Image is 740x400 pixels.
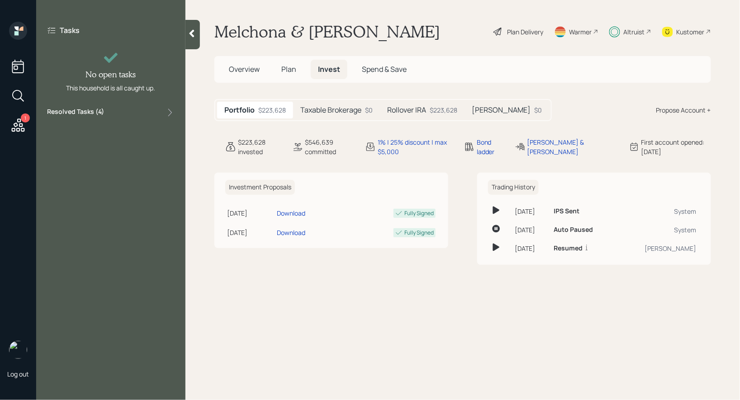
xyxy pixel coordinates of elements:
[527,137,618,156] div: [PERSON_NAME] & [PERSON_NAME]
[277,208,305,218] div: Download
[554,226,593,234] h6: Auto Paused
[554,245,583,252] h6: Resumed
[258,105,286,115] div: $223,628
[60,25,80,35] label: Tasks
[569,27,592,37] div: Warmer
[554,207,580,215] h6: IPS Sent
[477,137,504,156] div: Bond ladder
[620,244,697,253] div: [PERSON_NAME]
[404,229,434,237] div: Fully Signed
[472,106,531,114] h5: [PERSON_NAME]
[305,137,354,156] div: $546,639 committed
[229,64,260,74] span: Overview
[224,106,255,114] h5: Portfolio
[362,64,407,74] span: Spend & Save
[677,27,705,37] div: Kustomer
[7,370,29,378] div: Log out
[365,105,373,115] div: $0
[387,106,426,114] h5: Rollover IRA
[238,137,281,156] div: $223,628 invested
[534,105,542,115] div: $0
[225,180,295,195] h6: Investment Proposals
[47,107,104,118] label: Resolved Tasks ( 4 )
[227,208,273,218] div: [DATE]
[656,105,711,115] div: Propose Account +
[227,228,273,237] div: [DATE]
[515,225,547,235] div: [DATE]
[515,207,547,216] div: [DATE]
[641,137,711,156] div: First account opened: [DATE]
[300,106,361,114] h5: Taxable Brokerage
[515,244,547,253] div: [DATE]
[620,207,697,216] div: System
[277,228,305,237] div: Download
[318,64,340,74] span: Invest
[9,341,27,359] img: treva-nostdahl-headshot.png
[620,225,697,235] div: System
[507,27,543,37] div: Plan Delivery
[488,180,539,195] h6: Trading History
[404,209,434,217] div: Fully Signed
[624,27,645,37] div: Altruist
[378,137,453,156] div: 1% | 25% discount | max $5,000
[214,22,440,42] h1: Melchona & [PERSON_NAME]
[281,64,296,74] span: Plan
[66,83,156,93] div: This household is all caught up.
[86,70,136,80] h4: No open tasks
[21,113,30,122] div: 1
[430,105,457,115] div: $223,628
